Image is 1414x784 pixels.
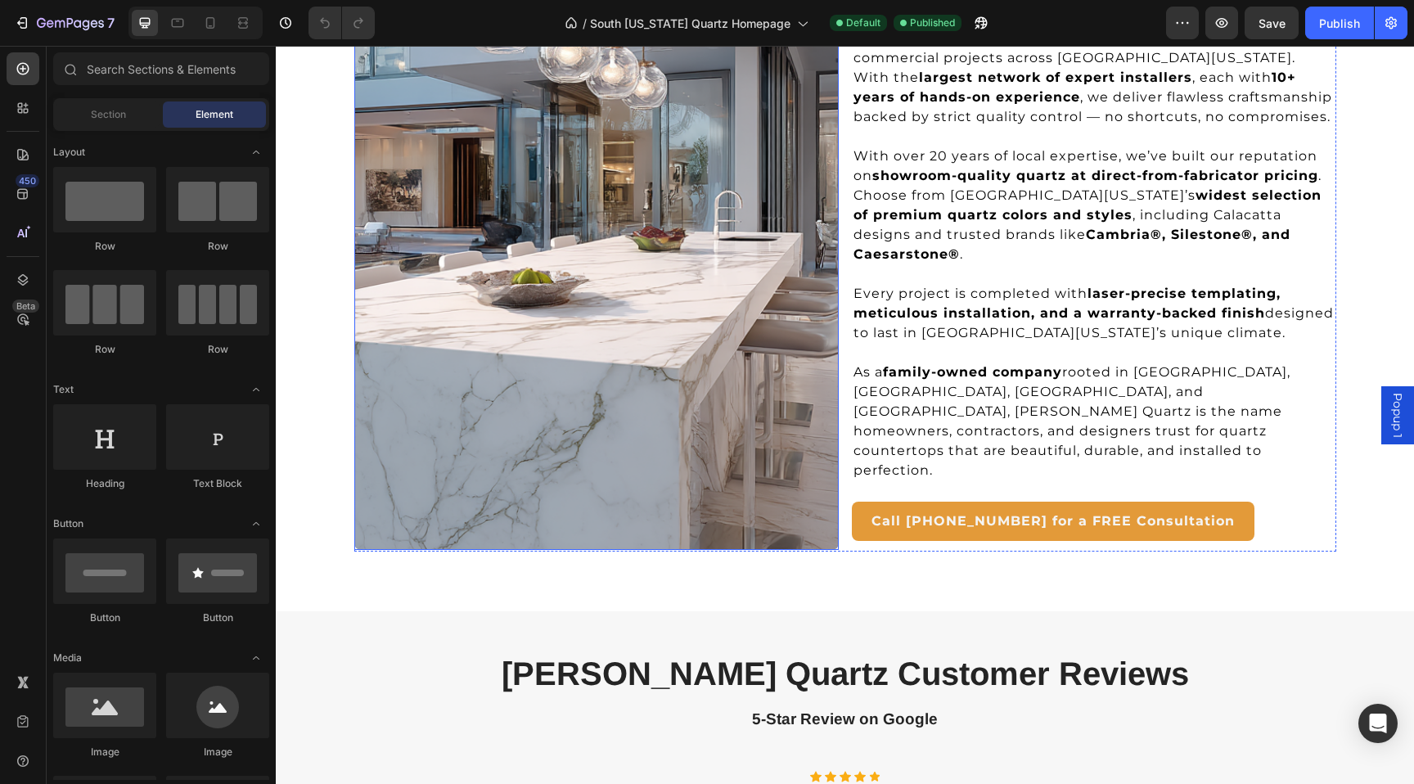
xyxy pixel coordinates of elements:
[166,239,269,254] div: Row
[578,238,1059,297] p: Every project is completed with designed to last in [GEOGRAPHIC_DATA][US_STATE]’s unique climate.
[846,16,880,30] span: Default
[597,122,1042,137] strong: showroom-quality quartz at direct-from-fabricator pricing
[643,24,916,39] strong: largest network of expert installers
[1114,347,1130,392] span: Popup 1
[607,318,786,334] strong: family-owned company
[583,15,587,32] span: /
[276,46,1414,784] iframe: Design area
[166,611,269,625] div: Button
[53,239,156,254] div: Row
[578,101,1059,219] p: With over 20 years of local expertise, we’ve built our reputation on . Choose from [GEOGRAPHIC_DA...
[1319,15,1360,32] div: Publish
[590,15,790,32] span: South [US_STATE] Quartz Homepage
[107,13,115,33] p: 7
[16,174,39,187] div: 450
[53,52,269,85] input: Search Sections & Elements
[53,342,156,357] div: Row
[243,139,269,165] span: Toggle open
[53,745,156,759] div: Image
[53,145,85,160] span: Layout
[53,611,156,625] div: Button
[196,107,233,122] span: Element
[308,7,375,39] div: Undo/Redo
[12,300,39,313] div: Beta
[53,382,74,397] span: Text
[1245,7,1299,39] button: Save
[910,16,955,30] span: Published
[578,317,1059,435] p: As a rooted in [GEOGRAPHIC_DATA], [GEOGRAPHIC_DATA], [GEOGRAPHIC_DATA], and [GEOGRAPHIC_DATA], [P...
[243,511,269,537] span: Toggle open
[166,745,269,759] div: Image
[1358,704,1398,743] div: Open Intercom Messenger
[1259,16,1286,30] span: Save
[79,662,1060,686] h3: 5-Star Review on Google
[7,7,122,39] button: 7
[596,467,959,483] strong: Call [PHONE_NUMBER] for a FREE Consultation
[91,107,126,122] span: Section
[79,605,1060,651] h2: [PERSON_NAME] Quartz Customer Reviews
[53,516,83,531] span: Button
[576,456,979,495] a: Call [PHONE_NUMBER] for a FREE Consultation
[166,476,269,491] div: Text Block
[53,476,156,491] div: Heading
[243,645,269,671] span: Toggle open
[53,651,82,665] span: Media
[166,342,269,357] div: Row
[1305,7,1374,39] button: Publish
[243,376,269,403] span: Toggle open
